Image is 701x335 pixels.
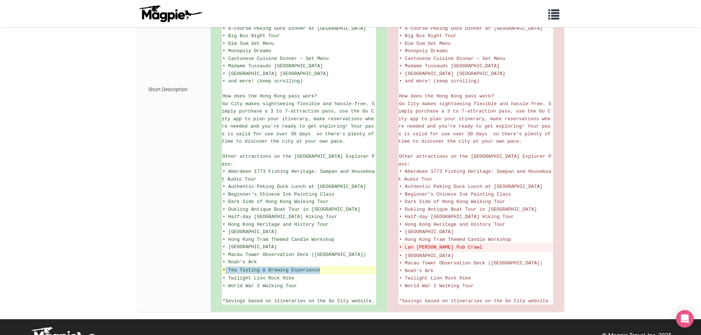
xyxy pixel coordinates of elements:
div: Open Intercom Messenger [676,310,694,328]
span: • Hong Kong Tram Themed Candle Workshop [399,237,511,242]
span: • [GEOGRAPHIC_DATA] [223,229,277,235]
span: • Big Bus Night Tour [223,33,280,39]
img: logo-ab69f6fb50320c5b225c76a69d11143b.png [137,5,203,22]
span: • Macau Tower Observation Deck ([GEOGRAPHIC_DATA]) [223,252,366,257]
span: • [GEOGRAPHIC_DATA] [GEOGRAPHIC_DATA] [399,71,506,76]
span: • and more! (keep scrolling) [399,78,479,84]
span: • Hong Kong Heritage and History Tour [399,222,506,227]
span: • [GEOGRAPHIC_DATA] [223,244,277,250]
span: How does the Hong Kong pass work? [399,93,494,99]
span: • 8-course Peking Duck Dinner at [GEOGRAPHIC_DATA] [399,26,543,31]
span: • Dukling Antique Boat Tour in [GEOGRAPHIC_DATA] [399,207,537,212]
span: • Noah’s Ark [399,268,434,274]
span: • Monopoly Dreams [399,48,448,54]
span: • [GEOGRAPHIC_DATA] [399,229,454,235]
span: • Dim Sum Set Menu [399,41,451,46]
span: • World War 2 Walking Tour [399,283,474,289]
span: • Dukling Antique Boat Tour in [GEOGRAPHIC_DATA] [223,207,360,212]
span: *Savings based on itineraries on the Go City website. [399,298,551,304]
span: • [GEOGRAPHIC_DATA] [GEOGRAPHIC_DATA] [223,71,329,76]
span: • Noah’s Ark [223,259,257,265]
span: • Macau Tower Observation Deck ([GEOGRAPHIC_DATA]) [399,260,543,266]
span: • Hong Kong Heritage and History Tour [223,222,329,227]
span: • Twilight Lion Rock Hike [223,275,294,281]
span: • [GEOGRAPHIC_DATA] [399,253,454,259]
span: • 8-course Peking Duck Dinner at [GEOGRAPHIC_DATA] [223,26,366,31]
span: • Half-day [GEOGRAPHIC_DATA] Hiking Tour [399,214,514,220]
span: • Twilight Lion Rock Hike [399,275,471,281]
span: How does the Hong Kong pass work? [223,93,317,99]
span: • Madame Tussauds [GEOGRAPHIC_DATA] [223,63,323,69]
span: Go City makes sightseeing flexible and hassle-free. Simply purchase a 3 to 7-attraction pass, use... [399,101,553,145]
span: • Hong Kong Tram Themed Candle Workshop [223,237,334,242]
ins: • Tea Tasting & Brewing Experience [223,267,375,274]
span: • Madame Tussauds [GEOGRAPHIC_DATA] [399,63,500,69]
span: • Beginner’s Chinese Ink Painting Class [399,192,511,197]
span: • Dim Sum Set Menu [223,41,274,46]
span: • and more! (keep scrolling) [223,78,303,84]
span: • Authentic Peking Duck Lunch at [GEOGRAPHIC_DATA] [399,184,543,189]
span: Go City makes sightseeing flexible and hassle-free. Simply purchase a 3 to 7-attraction pass, use... [222,101,377,145]
span: • World War 2 Walking Tour [223,283,297,289]
span: • Dark Side of Hong Kong Walking Tour [399,199,506,204]
del: • Lan [PERSON_NAME] Pub Crawl [399,244,552,251]
span: Other attractions on the [GEOGRAPHIC_DATA] Explorer Pass: [222,154,375,167]
span: • Cantonese Cuisine Dinner – Set Menu [223,56,329,61]
span: • Big Bus Night Tour [399,33,457,39]
span: • Aberdeen 1773 Fishing Heritage: Sampan and Houseboat Audio Tour [399,169,551,182]
span: • Aberdeen 1773 Fishing Heritage: Sampan and Houseboat Audio Tour [222,169,375,182]
span: • Cantonese Cuisine Dinner – Set Menu [399,56,506,61]
span: • Monopoly Dreams [223,48,272,54]
span: • Beginner’s Chinese Ink Painting Class [223,192,334,197]
span: • Half-day [GEOGRAPHIC_DATA] Hiking Tour [223,214,337,220]
span: • Authentic Peking Duck Lunch at [GEOGRAPHIC_DATA] [223,184,366,189]
span: *Savings based on itineraries on the Go City website. [223,298,375,304]
span: • Dark Side of Hong Kong Walking Tour [223,199,329,204]
span: Other attractions on the [GEOGRAPHIC_DATA] Explorer Pass: [399,154,551,167]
